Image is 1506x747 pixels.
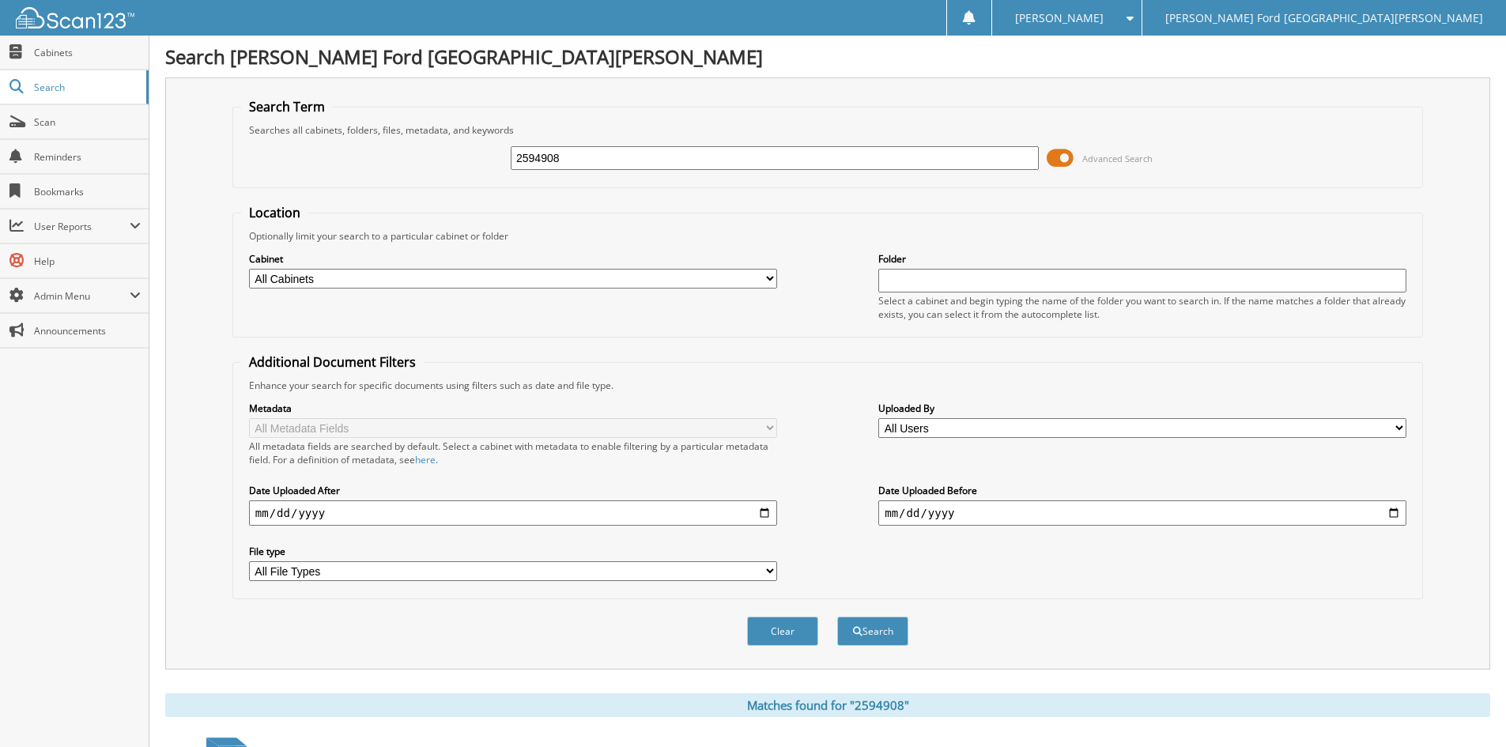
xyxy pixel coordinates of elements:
[34,46,141,59] span: Cabinets
[241,123,1414,137] div: Searches all cabinets, folders, files, metadata, and keywords
[878,294,1406,321] div: Select a cabinet and begin typing the name of the folder you want to search in. If the name match...
[241,353,424,371] legend: Additional Document Filters
[249,402,777,415] label: Metadata
[241,204,308,221] legend: Location
[415,453,436,466] a: here
[1015,13,1104,23] span: [PERSON_NAME]
[1082,153,1153,164] span: Advanced Search
[34,255,141,268] span: Help
[249,500,777,526] input: start
[1165,13,1483,23] span: [PERSON_NAME] Ford [GEOGRAPHIC_DATA][PERSON_NAME]
[249,252,777,266] label: Cabinet
[165,693,1490,717] div: Matches found for "2594908"
[747,617,818,646] button: Clear
[34,81,138,94] span: Search
[878,500,1406,526] input: end
[34,185,141,198] span: Bookmarks
[34,289,130,303] span: Admin Menu
[34,115,141,129] span: Scan
[878,252,1406,266] label: Folder
[241,379,1414,392] div: Enhance your search for specific documents using filters such as date and file type.
[241,98,333,115] legend: Search Term
[241,229,1414,243] div: Optionally limit your search to a particular cabinet or folder
[34,324,141,338] span: Announcements
[878,402,1406,415] label: Uploaded By
[249,545,777,558] label: File type
[34,220,130,233] span: User Reports
[165,43,1490,70] h1: Search [PERSON_NAME] Ford [GEOGRAPHIC_DATA][PERSON_NAME]
[249,440,777,466] div: All metadata fields are searched by default. Select a cabinet with metadata to enable filtering b...
[16,7,134,28] img: scan123-logo-white.svg
[837,617,908,646] button: Search
[878,484,1406,497] label: Date Uploaded Before
[249,484,777,497] label: Date Uploaded After
[34,150,141,164] span: Reminders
